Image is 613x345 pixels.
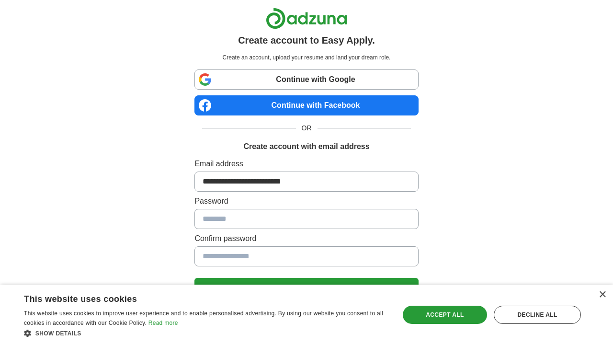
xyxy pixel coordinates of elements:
a: Continue with Google [194,69,418,90]
label: Confirm password [194,233,418,244]
div: Decline all [494,306,581,324]
span: OR [296,123,318,133]
div: Accept all [403,306,487,324]
span: This website uses cookies to improve user experience and to enable personalised advertising. By u... [24,310,383,326]
span: Show details [35,330,81,337]
a: Read more, opens a new window [148,320,178,326]
label: Password [194,195,418,207]
h1: Create account with email address [243,141,369,152]
h1: Create account to Easy Apply. [238,33,375,47]
img: Adzuna logo [266,8,347,29]
button: Create Account [194,278,418,298]
div: Close [599,291,606,299]
label: Email address [194,158,418,170]
div: Show details [24,328,388,338]
p: Create an account, upload your resume and land your dream role. [196,53,416,62]
div: This website uses cookies [24,290,364,305]
a: Continue with Facebook [194,95,418,115]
